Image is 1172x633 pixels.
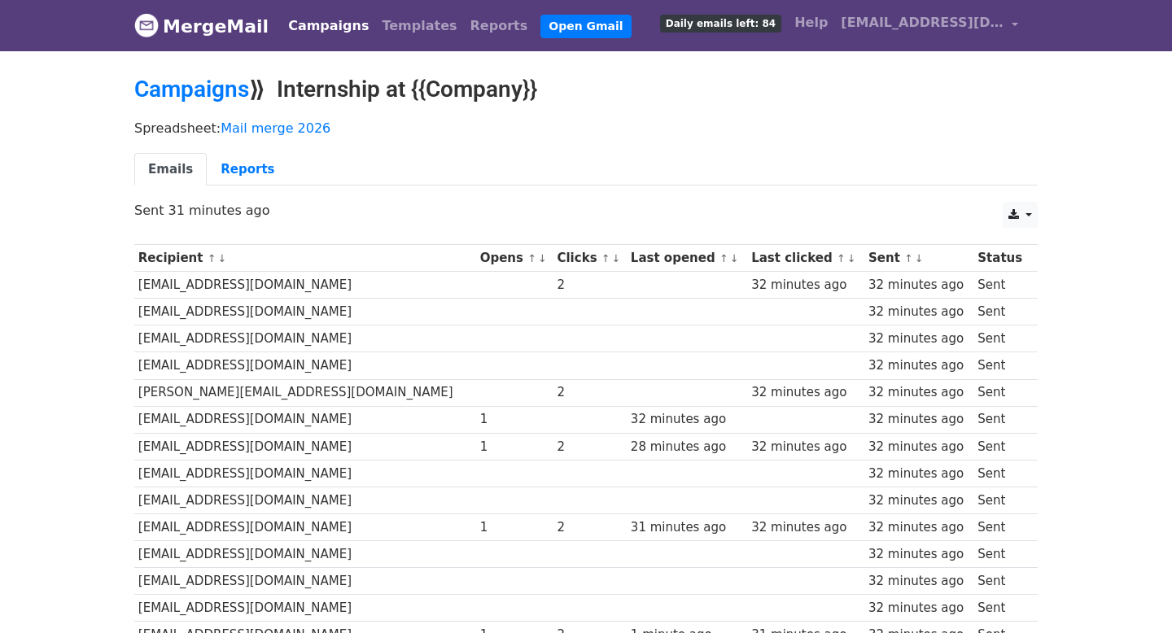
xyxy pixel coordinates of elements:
[134,514,476,541] td: [EMAIL_ADDRESS][DOMAIN_NAME]
[134,379,476,406] td: [PERSON_NAME][EMAIL_ADDRESS][DOMAIN_NAME]
[134,325,476,352] td: [EMAIL_ADDRESS][DOMAIN_NAME]
[612,252,621,264] a: ↓
[974,460,1030,487] td: Sent
[627,245,747,272] th: Last opened
[974,514,1030,541] td: Sent
[480,438,549,456] div: 1
[974,352,1030,379] td: Sent
[134,352,476,379] td: [EMAIL_ADDRESS][DOMAIN_NAME]
[134,153,207,186] a: Emails
[134,13,159,37] img: MergeMail logo
[868,518,970,537] div: 32 minutes ago
[208,252,216,264] a: ↑
[134,76,249,103] a: Campaigns
[480,518,549,537] div: 1
[868,599,970,618] div: 32 minutes ago
[134,595,476,622] td: [EMAIL_ADDRESS][DOMAIN_NAME]
[719,252,728,264] a: ↑
[207,153,288,186] a: Reports
[788,7,834,39] a: Help
[134,245,476,272] th: Recipient
[134,460,476,487] td: [EMAIL_ADDRESS][DOMAIN_NAME]
[631,518,744,537] div: 31 minutes ago
[134,272,476,299] td: [EMAIL_ADDRESS][DOMAIN_NAME]
[557,383,623,402] div: 2
[631,438,744,456] div: 28 minutes ago
[538,252,547,264] a: ↓
[134,487,476,513] td: [EMAIL_ADDRESS][DOMAIN_NAME]
[660,15,781,33] span: Daily emails left: 84
[868,356,970,375] div: 32 minutes ago
[834,7,1025,45] a: [EMAIL_ADDRESS][DOMAIN_NAME]
[868,276,970,295] div: 32 minutes ago
[868,465,970,483] div: 32 minutes ago
[221,120,330,136] a: Mail merge 2026
[751,518,860,537] div: 32 minutes ago
[868,410,970,429] div: 32 minutes ago
[974,433,1030,460] td: Sent
[974,595,1030,622] td: Sent
[480,410,549,429] div: 1
[974,406,1030,433] td: Sent
[1091,555,1172,633] iframe: Chat Widget
[282,10,375,42] a: Campaigns
[217,252,226,264] a: ↓
[868,330,970,348] div: 32 minutes ago
[751,276,860,295] div: 32 minutes ago
[868,491,970,510] div: 32 minutes ago
[134,120,1038,137] p: Spreadsheet:
[974,299,1030,325] td: Sent
[841,13,1004,33] span: [EMAIL_ADDRESS][DOMAIN_NAME]
[553,245,627,272] th: Clicks
[654,7,788,39] a: Daily emails left: 84
[730,252,739,264] a: ↓
[134,202,1038,219] p: Sent 31 minutes ago
[631,410,744,429] div: 32 minutes ago
[601,252,610,264] a: ↑
[557,518,623,537] div: 2
[134,568,476,595] td: [EMAIL_ADDRESS][DOMAIN_NAME]
[375,10,463,42] a: Templates
[134,541,476,568] td: [EMAIL_ADDRESS][DOMAIN_NAME]
[747,245,864,272] th: Last clicked
[134,406,476,433] td: [EMAIL_ADDRESS][DOMAIN_NAME]
[134,76,1038,103] h2: ⟫ Internship at {{Company}}
[974,541,1030,568] td: Sent
[751,383,860,402] div: 32 minutes ago
[527,252,536,264] a: ↑
[837,252,846,264] a: ↑
[868,303,970,321] div: 32 minutes ago
[868,383,970,402] div: 32 minutes ago
[464,10,535,42] a: Reports
[868,572,970,591] div: 32 minutes ago
[868,545,970,564] div: 32 minutes ago
[974,568,1030,595] td: Sent
[974,325,1030,352] td: Sent
[868,438,970,456] div: 32 minutes ago
[847,252,856,264] a: ↓
[904,252,913,264] a: ↑
[557,438,623,456] div: 2
[476,245,553,272] th: Opens
[974,379,1030,406] td: Sent
[557,276,623,295] div: 2
[134,299,476,325] td: [EMAIL_ADDRESS][DOMAIN_NAME]
[915,252,924,264] a: ↓
[751,438,860,456] div: 32 minutes ago
[134,9,269,43] a: MergeMail
[134,433,476,460] td: [EMAIL_ADDRESS][DOMAIN_NAME]
[540,15,631,38] a: Open Gmail
[864,245,973,272] th: Sent
[974,272,1030,299] td: Sent
[974,245,1030,272] th: Status
[974,487,1030,513] td: Sent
